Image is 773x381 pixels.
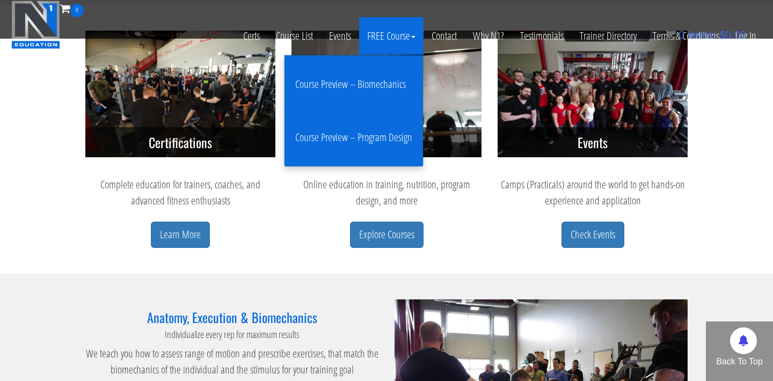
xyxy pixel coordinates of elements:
a: Events [321,17,359,55]
bdi: 0.00 [719,29,746,41]
img: n1-events [498,31,688,157]
p: Camps (Practicals) around the world to get hands-on experience and application [498,177,688,209]
a: Log In [727,17,764,55]
a: Certs [235,17,268,55]
a: 0 items: $0.00 [665,29,746,41]
a: Course List [268,17,321,55]
p: Online education in training, nutrition, program design, and more [291,177,482,209]
img: n1-education [11,1,60,49]
h3: Events [498,127,688,157]
a: Trainer Directory [572,17,645,55]
img: n1-certifications [85,31,275,157]
a: Explore Courses [350,222,424,248]
a: 0 [60,1,84,16]
a: Learn More [151,222,210,248]
a: FREE Course [359,17,424,55]
h3: Certifications [85,127,275,157]
img: icon11.png [665,30,676,40]
a: Course Preview – Program Design [287,116,420,159]
span: 0 [679,29,684,41]
span: 0 [70,4,84,17]
a: Why N1? [465,17,512,55]
span: items: [688,29,716,41]
a: Check Events [561,222,624,248]
h4: Individualize every rep for maximum results [85,329,378,340]
a: Contact [424,17,465,55]
p: We teach you how to assess range of motion and prescribe exercises, that match the biomechanics o... [85,346,378,378]
a: Testimonials [512,17,572,55]
a: Course Preview – Biomechanics [287,63,420,106]
span: $ [719,29,725,41]
a: Terms & Conditions [645,17,727,55]
p: Complete education for trainers, coaches, and advanced fitness enthusiasts [85,177,275,209]
h3: Anatomy, Execution & Biomechanics [85,310,378,324]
